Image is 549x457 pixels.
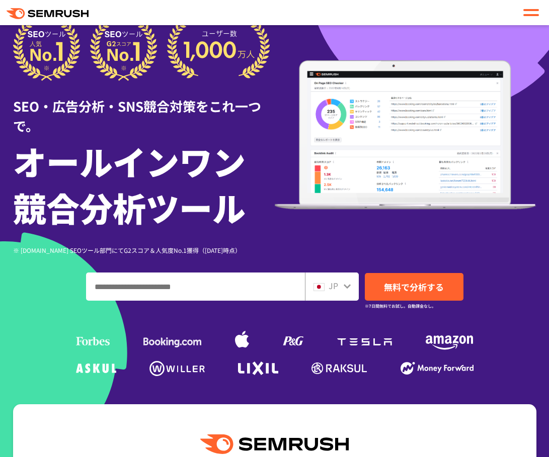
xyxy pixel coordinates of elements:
div: ※ [DOMAIN_NAME] SEOツール部門にてG2スコア＆人気度No.1獲得（[DATE]時点） [13,245,275,255]
div: SEO・広告分析・SNS競合対策をこれ一つで。 [13,81,275,135]
span: JP [329,280,338,292]
span: 無料で分析する [384,281,444,293]
a: 無料で分析する [365,273,463,301]
input: ドメイン、キーワードまたはURLを入力してください [87,273,304,300]
img: Semrush [200,434,348,454]
small: ※7日間無料でお試し。自動課金なし。 [365,301,436,311]
h1: オールインワン 競合分析ツール [13,138,275,230]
